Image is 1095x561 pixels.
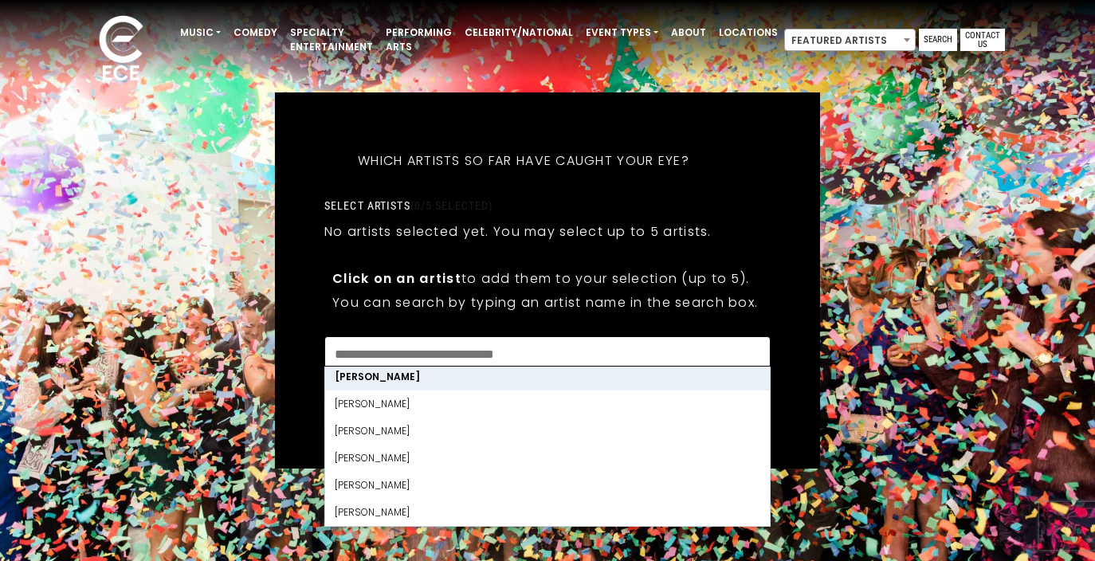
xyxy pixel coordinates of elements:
[784,29,916,51] span: Featured Artists
[960,29,1005,51] a: Contact Us
[174,19,227,46] a: Music
[325,445,770,472] li: [PERSON_NAME]
[665,19,712,46] a: About
[785,29,915,52] span: Featured Artists
[332,269,763,288] p: to add them to your selection (up to 5).
[410,199,493,212] span: (0/5 selected)
[324,198,493,213] label: Select artists
[332,292,763,312] p: You can search by typing an artist name in the search box.
[227,19,284,46] a: Comedy
[332,269,461,288] strong: Click on an artist
[324,222,712,241] p: No artists selected yet. You may select up to 5 artists.
[325,390,770,418] li: [PERSON_NAME]
[284,19,379,61] a: Specialty Entertainment
[579,19,665,46] a: Event Types
[325,499,770,526] li: [PERSON_NAME]
[335,347,760,361] textarea: Search
[325,363,770,390] li: [PERSON_NAME]
[712,19,784,46] a: Locations
[379,19,458,61] a: Performing Arts
[81,11,161,88] img: ece_new_logo_whitev2-1.png
[919,29,957,51] a: Search
[324,132,723,190] h5: Which artists so far have caught your eye?
[325,472,770,499] li: [PERSON_NAME]
[458,19,579,46] a: Celebrity/National
[325,418,770,445] li: [PERSON_NAME]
